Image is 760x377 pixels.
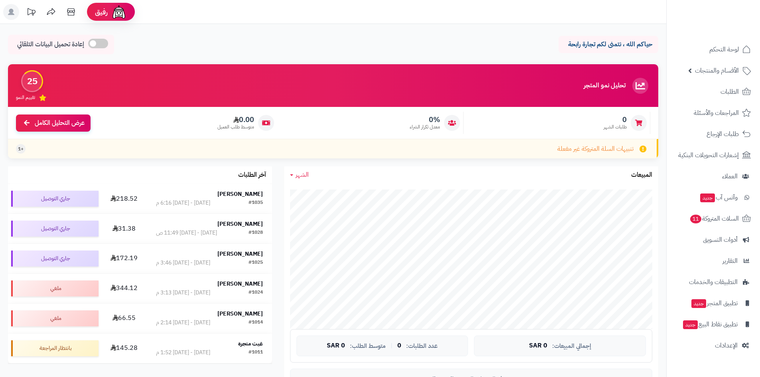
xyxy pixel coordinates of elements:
a: تحديثات المنصة [21,4,41,22]
div: #1024 [249,289,263,297]
span: السلات المتروكة [689,213,739,224]
a: أدوات التسويق [671,230,755,249]
span: تقييم النمو [16,94,35,101]
div: جاري التوصيل [11,221,99,237]
img: logo-2.png [706,19,752,36]
td: 66.55 [102,304,146,333]
strong: [PERSON_NAME] [217,250,263,258]
h3: تحليل نمو المتجر [584,82,626,89]
a: الشهر [290,170,309,180]
strong: [PERSON_NAME] [217,280,263,288]
span: إشعارات التحويلات البنكية [678,150,739,161]
a: وآتس آبجديد [671,188,755,207]
span: تنبيهات السلة المتروكة غير مفعلة [557,144,634,154]
span: متوسط الطلب: [350,343,386,349]
a: تطبيق المتجرجديد [671,294,755,313]
div: [DATE] - [DATE] 2:14 م [156,319,210,327]
div: [DATE] - [DATE] 3:46 م [156,259,210,267]
span: +1 [18,146,24,152]
span: أدوات التسويق [703,234,738,245]
a: عرض التحليل الكامل [16,114,91,132]
td: 145.28 [102,334,146,363]
div: #1035 [249,199,263,207]
strong: [PERSON_NAME] [217,310,263,318]
span: عدد الطلبات: [406,343,438,349]
td: 218.52 [102,184,146,213]
span: 0% [410,115,440,124]
span: وآتس آب [699,192,738,203]
div: جاري التوصيل [11,251,99,266]
h3: آخر الطلبات [238,172,266,179]
td: 344.12 [102,274,146,303]
a: التطبيقات والخدمات [671,272,755,292]
span: الشهر [296,170,309,180]
span: جديد [700,193,715,202]
div: [DATE] - [DATE] 1:52 م [156,349,210,357]
span: التقارير [722,255,738,266]
span: إعادة تحميل البيانات التلقائي [17,40,84,49]
span: جديد [683,320,698,329]
span: طلبات الإرجاع [707,128,739,140]
span: الطلبات [721,86,739,97]
span: العملاء [722,171,738,182]
span: 0 SAR [529,342,547,349]
span: 0 [397,342,401,349]
span: تطبيق المتجر [691,298,738,309]
span: إجمالي المبيعات: [552,343,591,349]
div: [DATE] - [DATE] 3:13 م [156,289,210,297]
strong: [PERSON_NAME] [217,220,263,228]
h3: المبيعات [631,172,652,179]
span: لوحة التحكم [709,44,739,55]
span: الإعدادات [715,340,738,351]
span: | [391,343,393,349]
div: #1011 [249,349,263,357]
a: طلبات الإرجاع [671,124,755,144]
strong: غيث متجرة [238,339,263,348]
div: جاري التوصيل [11,191,99,207]
span: التطبيقات والخدمات [689,276,738,288]
a: الإعدادات [671,336,755,355]
div: بانتظار المراجعة [11,340,99,356]
a: التقارير [671,251,755,270]
a: المراجعات والأسئلة [671,103,755,122]
span: المراجعات والأسئلة [694,107,739,118]
span: رفيق [95,7,108,17]
span: الأقسام والمنتجات [695,65,739,76]
a: لوحة التحكم [671,40,755,59]
a: الطلبات [671,82,755,101]
span: 0 SAR [327,342,345,349]
span: 11 [690,215,702,223]
p: حياكم الله ، نتمنى لكم تجارة رابحة [565,40,652,49]
span: متوسط طلب العميل [217,124,254,130]
a: تطبيق نقاط البيعجديد [671,315,755,334]
span: جديد [691,299,706,308]
strong: [PERSON_NAME] [217,190,263,198]
td: 31.38 [102,214,146,243]
span: معدل تكرار الشراء [410,124,440,130]
span: عرض التحليل الكامل [35,118,85,128]
span: 0.00 [217,115,254,124]
div: [DATE] - [DATE] 11:49 ص [156,229,217,237]
td: 172.19 [102,244,146,273]
div: [DATE] - [DATE] 6:16 م [156,199,210,207]
img: ai-face.png [111,4,127,20]
div: ملغي [11,310,99,326]
div: #1025 [249,259,263,267]
div: #1028 [249,229,263,237]
span: تطبيق نقاط البيع [682,319,738,330]
div: ملغي [11,280,99,296]
a: السلات المتروكة11 [671,209,755,228]
div: #1014 [249,319,263,327]
span: 0 [604,115,627,124]
span: طلبات الشهر [604,124,627,130]
a: إشعارات التحويلات البنكية [671,146,755,165]
a: العملاء [671,167,755,186]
